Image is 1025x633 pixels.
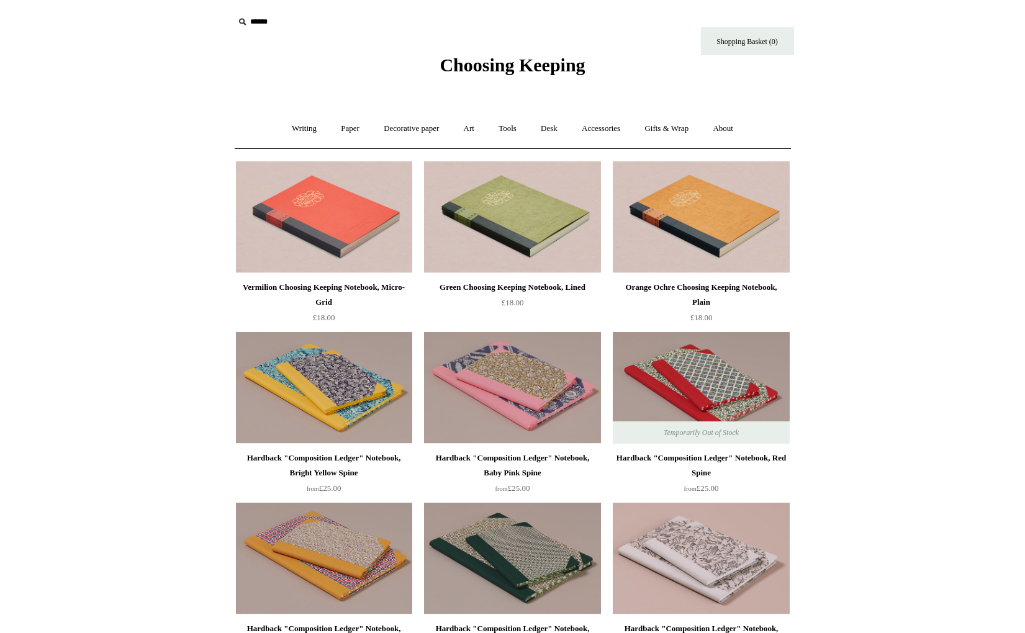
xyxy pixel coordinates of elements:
[613,503,789,614] a: Hardback "Composition Ledger" Notebook, Zodiac Hardback "Composition Ledger" Notebook, Zodiac
[239,280,409,310] div: Vermilion Choosing Keeping Notebook, Micro-Grid
[307,485,319,492] span: from
[616,280,786,310] div: Orange Ochre Choosing Keeping Notebook, Plain
[373,112,450,145] a: Decorative paper
[236,280,412,331] a: Vermilion Choosing Keeping Notebook, Micro-Grid £18.00
[236,332,412,444] a: Hardback "Composition Ledger" Notebook, Bright Yellow Spine Hardback "Composition Ledger" Noteboo...
[307,483,341,493] span: £25.00
[427,280,597,295] div: Green Choosing Keeping Notebook, Lined
[616,451,786,480] div: Hardback "Composition Ledger" Notebook, Red Spine
[281,112,328,145] a: Writing
[424,503,600,614] img: Hardback "Composition Ledger" Notebook, Green Spine
[651,421,751,444] span: Temporarily Out of Stock
[502,298,524,307] span: £18.00
[236,161,412,273] a: Vermilion Choosing Keeping Notebook, Micro-Grid Vermilion Choosing Keeping Notebook, Micro-Grid
[239,451,409,480] div: Hardback "Composition Ledger" Notebook, Bright Yellow Spine
[236,332,412,444] img: Hardback "Composition Ledger" Notebook, Bright Yellow Spine
[495,483,530,493] span: £25.00
[613,161,789,273] a: Orange Ochre Choosing Keeping Notebook, Plain Orange Ochre Choosing Keeping Notebook, Plain
[424,280,600,331] a: Green Choosing Keeping Notebook, Lined £18.00
[613,503,789,614] img: Hardback "Composition Ledger" Notebook, Zodiac
[684,485,697,492] span: from
[495,485,508,492] span: from
[427,451,597,480] div: Hardback "Composition Ledger" Notebook, Baby Pink Spine
[236,161,412,273] img: Vermilion Choosing Keeping Notebook, Micro-Grid
[571,112,631,145] a: Accessories
[424,451,600,501] a: Hardback "Composition Ledger" Notebook, Baby Pink Spine from£25.00
[236,503,412,614] a: Hardback "Composition Ledger" Notebook, Mustard Spine Hardback "Composition Ledger" Notebook, Mus...
[440,55,585,75] span: Choosing Keeping
[487,112,528,145] a: Tools
[453,112,485,145] a: Art
[440,65,585,73] a: Choosing Keeping
[530,112,569,145] a: Desk
[313,313,335,322] span: £18.00
[613,451,789,501] a: Hardback "Composition Ledger" Notebook, Red Spine from£25.00
[330,112,371,145] a: Paper
[702,112,744,145] a: About
[613,161,789,273] img: Orange Ochre Choosing Keeping Notebook, Plain
[701,27,794,55] a: Shopping Basket (0)
[613,332,789,444] a: Hardback "Composition Ledger" Notebook, Red Spine Hardback "Composition Ledger" Notebook, Red Spi...
[424,161,600,273] img: Green Choosing Keeping Notebook, Lined
[424,503,600,614] a: Hardback "Composition Ledger" Notebook, Green Spine Hardback "Composition Ledger" Notebook, Green...
[633,112,700,145] a: Gifts & Wrap
[236,503,412,614] img: Hardback "Composition Ledger" Notebook, Mustard Spine
[236,451,412,501] a: Hardback "Composition Ledger" Notebook, Bright Yellow Spine from£25.00
[690,313,713,322] span: £18.00
[684,483,719,493] span: £25.00
[613,280,789,331] a: Orange Ochre Choosing Keeping Notebook, Plain £18.00
[613,332,789,444] img: Hardback "Composition Ledger" Notebook, Red Spine
[424,332,600,444] img: Hardback "Composition Ledger" Notebook, Baby Pink Spine
[424,332,600,444] a: Hardback "Composition Ledger" Notebook, Baby Pink Spine Hardback "Composition Ledger" Notebook, B...
[424,161,600,273] a: Green Choosing Keeping Notebook, Lined Green Choosing Keeping Notebook, Lined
